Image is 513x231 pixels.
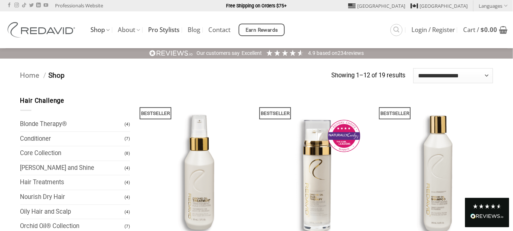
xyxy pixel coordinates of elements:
[20,175,125,190] a: Hair Treatments
[20,117,125,132] a: Blonde Therapy®
[239,24,285,36] a: Earn Rewards
[348,0,406,11] a: [GEOGRAPHIC_DATA]
[317,50,338,56] span: Based on
[29,3,34,8] a: Follow on Twitter
[471,212,504,222] div: Read All Reviews
[124,206,130,218] span: (4)
[20,205,125,219] a: Oily Hair and Scalp
[480,25,497,34] bdi: 0.00
[20,97,65,104] span: Hair Challenge
[44,3,48,8] a: Follow on YouTube
[463,27,497,33] span: Cart /
[471,214,504,219] img: REVIEWS.io
[20,70,332,81] nav: Breadcrumb
[7,3,11,8] a: Follow on Facebook
[390,24,403,36] a: Search
[20,161,125,175] a: [PERSON_NAME] and Shine
[36,3,41,8] a: Follow on LinkedIn
[124,191,130,204] span: (4)
[226,3,287,8] strong: Free Shipping on Orders $75+
[14,3,19,8] a: Follow on Instagram
[20,132,125,146] a: Conditioner
[411,27,455,33] span: Login / Register
[242,50,262,57] div: Excellent
[124,118,130,131] span: (4)
[6,22,79,38] img: REDAVID Salon Products | United States
[208,23,230,36] a: Contact
[332,71,406,81] p: Showing 1–12 of 19 results
[338,50,346,56] span: 234
[124,132,130,145] span: (7)
[411,0,468,11] a: [GEOGRAPHIC_DATA]
[124,162,130,175] span: (4)
[479,0,507,11] a: Languages
[20,71,40,80] a: Home
[196,50,240,57] div: Our customers say
[124,176,130,189] span: (4)
[43,71,46,80] span: /
[246,26,278,34] span: Earn Rewards
[20,146,125,161] a: Core Collection
[118,23,140,37] a: About
[148,23,179,36] a: Pro Stylists
[346,50,364,56] span: reviews
[308,50,317,56] span: 4.9
[124,147,130,160] span: (8)
[90,23,110,37] a: Shop
[463,22,507,38] a: View cart
[465,198,509,227] div: Read All Reviews
[266,49,304,57] div: 4.91 Stars
[188,23,200,36] a: Blog
[20,190,125,204] a: Nourish Dry Hair
[149,50,193,57] img: REVIEWS.io
[472,203,502,209] div: 4.8 Stars
[411,23,455,36] a: Login / Register
[480,25,484,34] span: $
[413,68,493,83] select: Shop order
[22,3,26,8] a: Follow on TikTok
